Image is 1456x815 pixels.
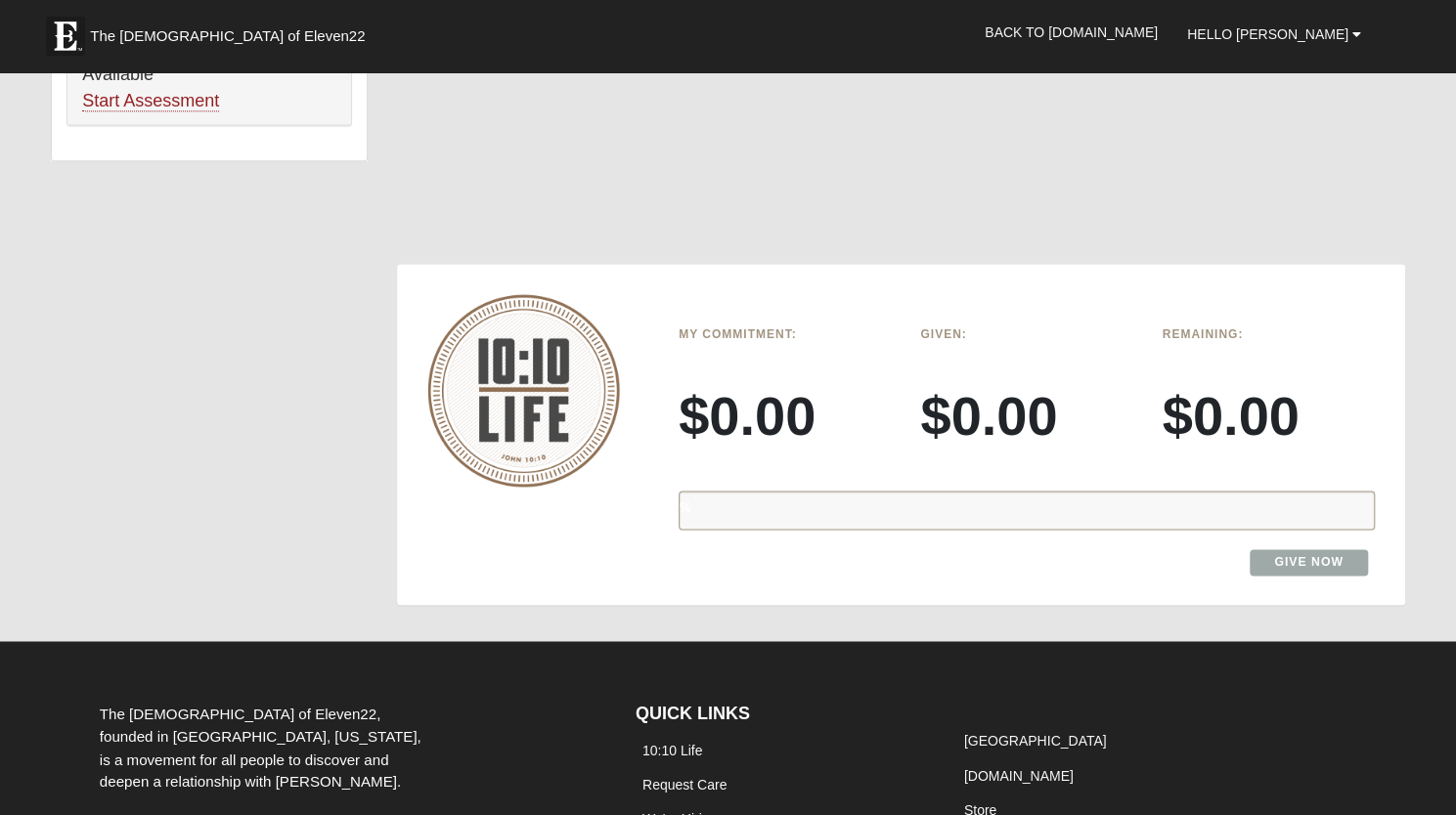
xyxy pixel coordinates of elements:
h6: Remaining: [1163,327,1375,341]
a: Start Assessment [82,91,219,111]
a: Request Care [642,776,727,792]
h6: My Commitment: [679,327,891,341]
h4: QUICK LINKS [636,704,928,725]
a: Give Now [1250,549,1368,576]
a: The [DEMOGRAPHIC_DATA] of Eleven22 [36,7,427,56]
span: Hello [PERSON_NAME] [1187,26,1348,42]
a: Back to [DOMAIN_NAME] [970,8,1172,57]
div: LifeThrive Gifts Assessment Available [67,25,351,125]
h3: $0.00 [920,383,1132,449]
h3: $0.00 [679,383,891,449]
img: Eleven22 logo [46,17,85,56]
a: [DOMAIN_NAME] [964,767,1074,783]
a: Hello [PERSON_NAME] [1172,10,1376,59]
a: 10:10 Life [642,742,703,757]
h6: Given: [920,327,1132,341]
a: [GEOGRAPHIC_DATA] [964,733,1107,749]
img: 10-10-Life-logo-round-no-scripture.png [427,294,620,486]
h3: $0.00 [1163,383,1375,449]
span: The [DEMOGRAPHIC_DATA] of Eleven22 [90,26,365,46]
